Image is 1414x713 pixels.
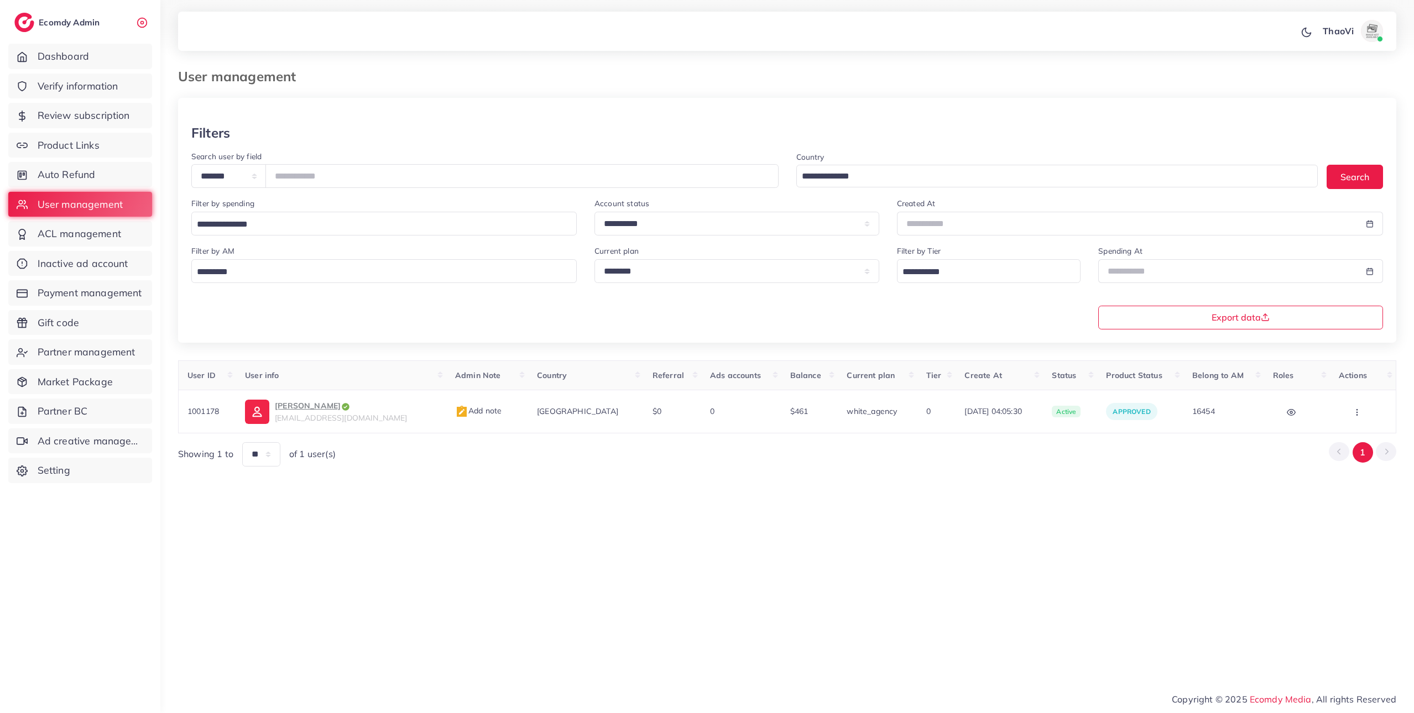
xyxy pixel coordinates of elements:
span: Market Package [38,375,113,389]
span: [GEOGRAPHIC_DATA] [537,406,618,416]
span: Ad creative management [38,434,144,448]
span: 0 [710,406,714,416]
h2: Ecomdy Admin [39,17,102,28]
label: Filter by spending [191,198,254,209]
div: Search for option [796,165,1318,187]
button: Go to page 1 [1353,442,1373,463]
div: Search for option [897,259,1081,283]
span: Status [1052,370,1076,380]
a: Product Links [8,133,152,158]
button: Search [1327,165,1383,188]
span: Balance [790,370,821,380]
a: ThaoViavatar [1317,20,1387,42]
span: active [1052,406,1081,418]
span: Copyright © 2025 [1172,693,1396,706]
img: icon-tick.de4e08dc.svg [341,402,351,412]
span: $0 [653,406,661,416]
a: Partner BC [8,399,152,424]
span: Tier [926,370,942,380]
a: [PERSON_NAME][EMAIL_ADDRESS][DOMAIN_NAME] [245,399,437,423]
span: User management [38,197,123,212]
span: User info [245,370,279,380]
span: Referral [653,370,684,380]
span: 1001178 [187,406,219,416]
span: Actions [1339,370,1367,380]
a: ACL management [8,221,152,247]
div: Search for option [191,259,577,283]
input: Search for option [193,216,562,233]
input: Search for option [798,168,1304,185]
img: admin_note.cdd0b510.svg [455,405,468,418]
label: Search user by field [191,151,262,162]
label: Country [796,151,825,162]
span: [DATE] 04:05:30 [964,406,1034,417]
ul: Pagination [1329,442,1396,463]
a: Partner management [8,339,152,365]
span: Partner BC [38,404,88,418]
span: Verify information [38,79,118,93]
label: Created At [897,198,936,209]
button: Export data [1098,306,1383,329]
p: ThaoVi [1323,24,1354,38]
a: Dashboard [8,44,152,69]
a: Payment management [8,280,152,306]
span: Product Links [38,138,100,153]
span: Create At [964,370,1001,380]
span: Export data [1212,313,1270,322]
span: , All rights Reserved [1312,693,1396,706]
span: [EMAIL_ADDRESS][DOMAIN_NAME] [275,413,407,423]
span: of 1 user(s) [289,448,336,460]
label: Account status [594,198,649,209]
span: Add note [455,406,502,416]
span: Product Status [1106,370,1162,380]
a: logoEcomdy Admin [14,13,102,32]
a: Review subscription [8,103,152,128]
span: User ID [187,370,216,380]
label: Spending At [1098,245,1142,256]
span: Gift code [38,316,79,330]
label: Filter by Tier [897,245,941,256]
span: Review subscription [38,108,130,123]
img: ic-user-info.36bf1079.svg [245,400,269,424]
a: Market Package [8,369,152,395]
h3: Filters [191,125,230,141]
span: Ads accounts [710,370,761,380]
label: Filter by AM [191,245,234,256]
p: [PERSON_NAME] [275,399,407,412]
span: 16454 [1192,406,1215,416]
span: Auto Refund [38,167,96,182]
span: approved [1113,407,1150,416]
a: Setting [8,458,152,483]
span: Current plan [847,370,895,380]
span: Inactive ad account [38,256,128,271]
span: 0 [926,406,931,416]
img: avatar [1361,20,1383,42]
img: logo [14,13,34,32]
span: Belong to AM [1192,370,1244,380]
a: Verify information [8,74,152,99]
a: Inactive ad account [8,251,152,276]
span: Roles [1273,370,1294,380]
span: Country [537,370,567,380]
h3: User management [178,69,305,85]
span: ACL management [38,227,121,241]
a: Gift code [8,310,152,335]
a: Ecomdy Media [1250,694,1312,705]
span: Showing 1 to [178,448,233,460]
input: Search for option [193,264,562,281]
span: Setting [38,463,70,478]
span: $461 [790,406,808,416]
a: Auto Refund [8,162,152,187]
a: User management [8,192,152,217]
span: Payment management [38,286,142,300]
span: Admin Note [455,370,501,380]
span: Dashboard [38,49,89,64]
input: Search for option [899,264,1067,281]
span: Partner management [38,345,135,359]
div: Search for option [191,212,577,235]
label: Current plan [594,245,639,256]
span: white_agency [847,406,897,416]
a: Ad creative management [8,428,152,454]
